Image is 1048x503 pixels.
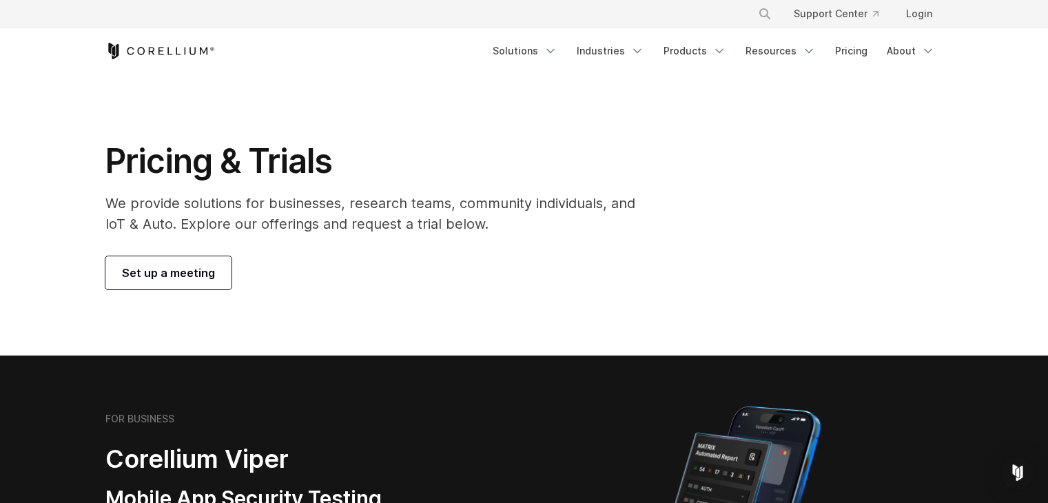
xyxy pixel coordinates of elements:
[105,193,655,234] p: We provide solutions for businesses, research teams, community individuals, and IoT & Auto. Explo...
[895,1,943,26] a: Login
[827,39,876,63] a: Pricing
[105,444,458,475] h2: Corellium Viper
[105,43,215,59] a: Corellium Home
[879,39,943,63] a: About
[484,39,566,63] a: Solutions
[484,39,943,63] div: Navigation Menu
[122,265,215,281] span: Set up a meeting
[105,256,232,289] a: Set up a meeting
[105,413,174,425] h6: FOR BUSINESS
[741,1,943,26] div: Navigation Menu
[1001,456,1034,489] div: Open Intercom Messenger
[752,1,777,26] button: Search
[655,39,734,63] a: Products
[783,1,890,26] a: Support Center
[568,39,653,63] a: Industries
[737,39,824,63] a: Resources
[105,141,655,182] h1: Pricing & Trials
